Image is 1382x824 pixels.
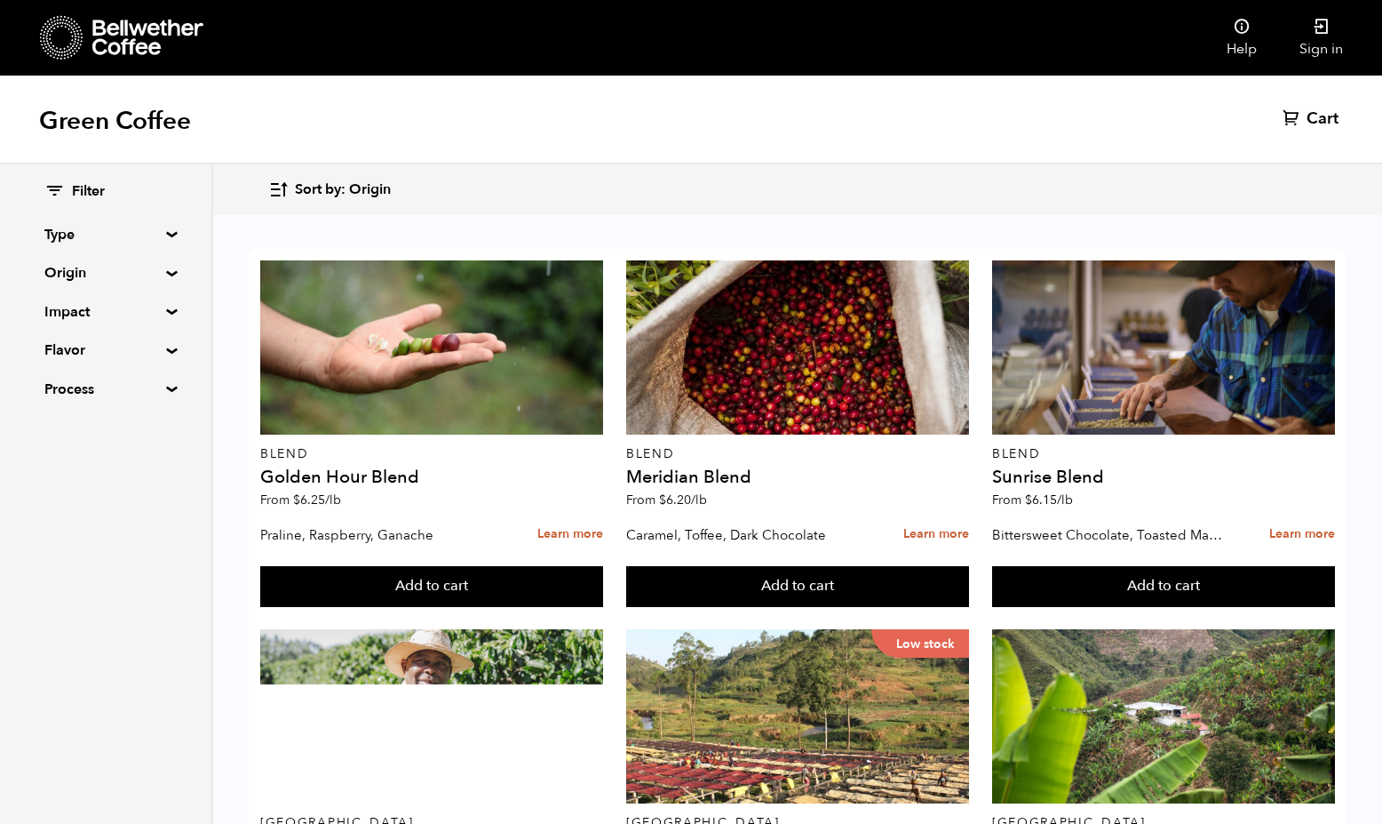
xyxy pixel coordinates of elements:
[295,180,391,200] span: Sort by: Origin
[44,224,167,245] summary: Type
[1307,108,1338,130] span: Cart
[39,105,191,137] h1: Green Coffee
[626,448,969,460] p: Blend
[1025,492,1073,508] bdi: 6.15
[992,566,1335,607] button: Add to cart
[293,492,341,508] bdi: 6.25
[992,492,1073,508] span: From
[992,468,1335,486] h4: Sunrise Blend
[268,169,391,211] button: Sort by: Origin
[992,522,1226,548] p: Bittersweet Chocolate, Toasted Marshmallow, Candied Orange, Praline
[44,340,167,361] summary: Flavor
[260,522,494,548] p: Praline, Raspberry, Ganache
[903,516,969,554] a: Learn more
[260,448,603,460] p: Blend
[659,492,707,508] bdi: 6.20
[260,492,341,508] span: From
[293,492,300,508] span: $
[626,522,860,548] p: Caramel, Toffee, Dark Chocolate
[537,516,603,554] a: Learn more
[691,492,707,508] span: /lb
[626,468,969,486] h4: Meridian Blend
[1269,516,1335,554] a: Learn more
[626,566,969,607] button: Add to cart
[626,492,707,508] span: From
[992,448,1335,460] p: Blend
[1025,492,1032,508] span: $
[1283,108,1343,130] a: Cart
[325,492,341,508] span: /lb
[626,629,969,804] a: Low stock
[44,379,167,400] summary: Process
[659,492,666,508] span: $
[44,301,167,323] summary: Impact
[1057,492,1073,508] span: /lb
[871,629,969,658] p: Low stock
[260,468,603,486] h4: Golden Hour Blend
[72,182,105,202] span: Filter
[44,262,167,284] summary: Origin
[260,566,603,607] button: Add to cart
